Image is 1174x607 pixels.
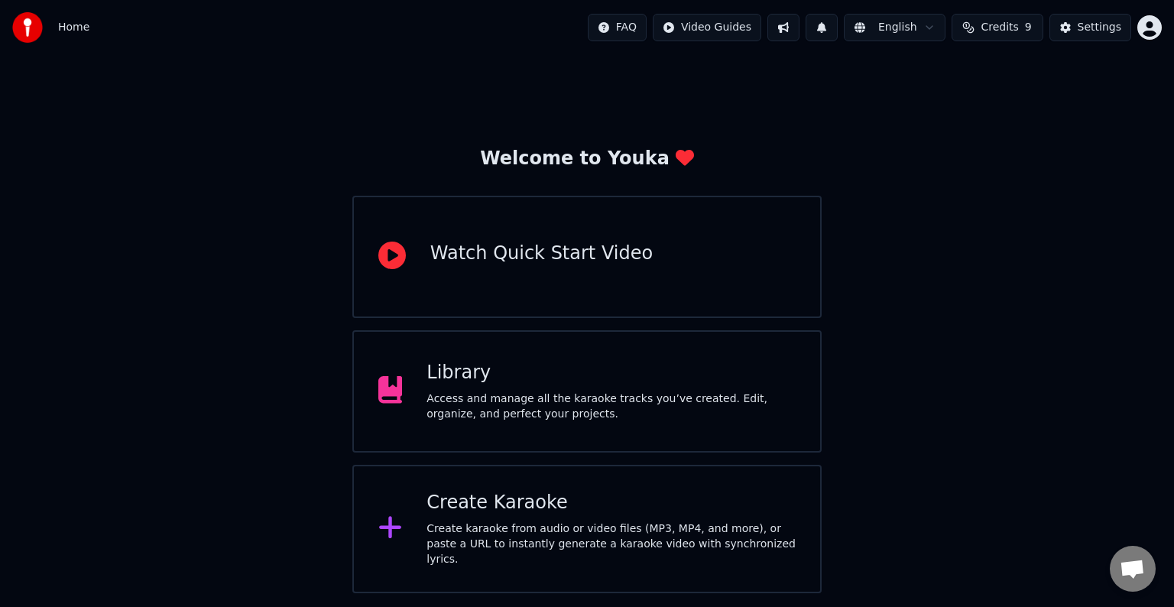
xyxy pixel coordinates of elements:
[1078,20,1121,35] div: Settings
[981,20,1018,35] span: Credits
[1049,14,1131,41] button: Settings
[426,521,796,567] div: Create karaoke from audio or video files (MP3, MP4, and more), or paste a URL to instantly genera...
[12,12,43,43] img: youka
[426,361,796,385] div: Library
[588,14,647,41] button: FAQ
[1025,20,1032,35] span: 9
[58,20,89,35] nav: breadcrumb
[480,147,694,171] div: Welcome to Youka
[426,391,796,422] div: Access and manage all the karaoke tracks you’ve created. Edit, organize, and perfect your projects.
[430,242,653,266] div: Watch Quick Start Video
[1110,546,1156,592] div: Open chat
[426,491,796,515] div: Create Karaoke
[952,14,1043,41] button: Credits9
[58,20,89,35] span: Home
[653,14,761,41] button: Video Guides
